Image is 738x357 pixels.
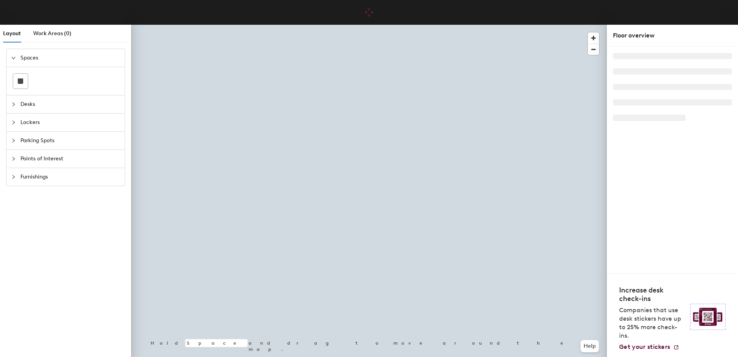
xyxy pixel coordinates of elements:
[20,95,120,113] span: Desks
[20,168,120,186] span: Furnishings
[11,56,16,60] span: expanded
[11,138,16,143] span: collapsed
[20,150,120,168] span: Points of Interest
[33,30,71,37] span: Work Areas (0)
[619,343,679,351] a: Get your stickers
[3,30,21,37] span: Layout
[11,156,16,161] span: collapsed
[619,343,670,350] span: Get your stickers
[20,114,120,131] span: Lockers
[20,49,120,67] span: Spaces
[581,340,599,352] button: Help
[619,306,686,340] p: Companies that use desk stickers have up to 25% more check-ins.
[11,120,16,125] span: collapsed
[11,102,16,107] span: collapsed
[690,304,726,330] img: Sticker logo
[619,286,686,303] h4: Increase desk check-ins
[613,31,732,40] div: Floor overview
[11,175,16,179] span: collapsed
[20,132,120,150] span: Parking Spots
